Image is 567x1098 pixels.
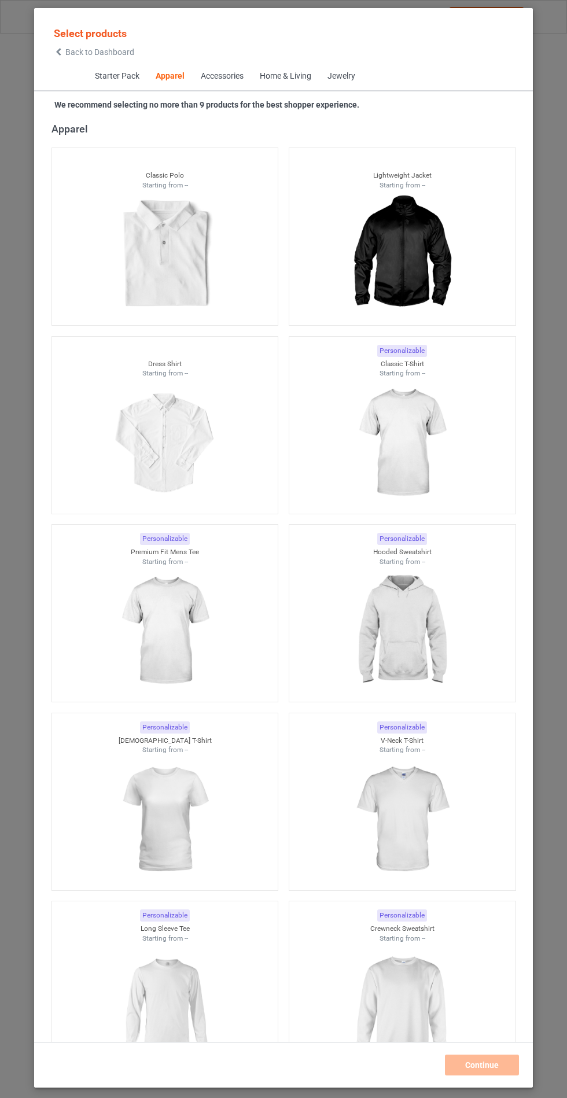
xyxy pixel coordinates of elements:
[377,345,427,357] div: Personalizable
[289,934,516,944] div: Starting from --
[113,378,216,508] img: regular.jpg
[350,943,454,1073] img: regular.jpg
[350,378,454,508] img: regular.jpg
[289,180,516,190] div: Starting from --
[113,190,216,319] img: regular.jpg
[289,369,516,378] div: Starting from --
[52,369,278,378] div: Starting from --
[113,755,216,885] img: regular.jpg
[52,171,278,180] div: Classic Polo
[140,721,190,734] div: Personalizable
[140,533,190,545] div: Personalizable
[52,736,278,746] div: [DEMOGRAPHIC_DATA] T-Shirt
[289,359,516,369] div: Classic T-Shirt
[259,71,311,82] div: Home & Living
[377,721,427,734] div: Personalizable
[52,359,278,369] div: Dress Shirt
[65,47,134,57] span: Back to Dashboard
[289,547,516,557] div: Hooded Sweatshirt
[52,557,278,567] div: Starting from --
[54,100,359,109] strong: We recommend selecting no more than 9 products for the best shopper experience.
[52,547,278,557] div: Premium Fit Mens Tee
[86,62,147,90] span: Starter Pack
[289,736,516,746] div: V-Neck T-Shirt
[350,190,454,319] img: regular.jpg
[289,924,516,934] div: Crewneck Sweatshirt
[350,566,454,696] img: regular.jpg
[289,171,516,180] div: Lightweight Jacket
[52,934,278,944] div: Starting from --
[54,27,127,39] span: Select products
[52,745,278,755] div: Starting from --
[52,180,278,190] div: Starting from --
[155,71,184,82] div: Apparel
[52,924,278,934] div: Long Sleeve Tee
[200,71,243,82] div: Accessories
[113,943,216,1073] img: regular.jpg
[377,909,427,922] div: Personalizable
[289,557,516,567] div: Starting from --
[327,71,355,82] div: Jewelry
[113,566,216,696] img: regular.jpg
[289,745,516,755] div: Starting from --
[377,533,427,545] div: Personalizable
[350,755,454,885] img: regular.jpg
[51,122,521,135] div: Apparel
[140,909,190,922] div: Personalizable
